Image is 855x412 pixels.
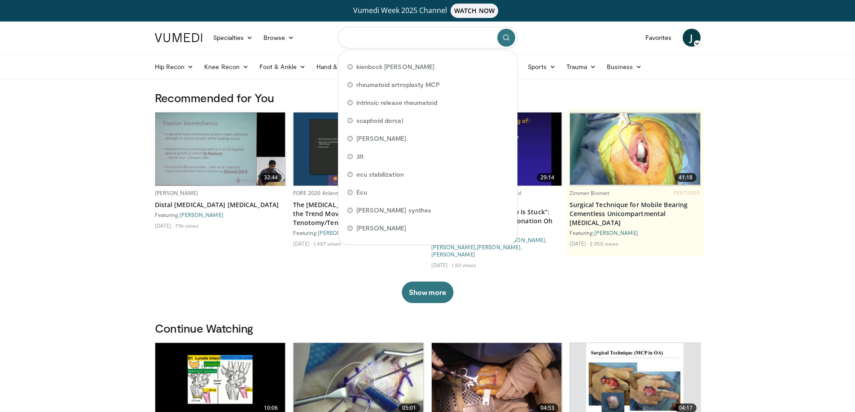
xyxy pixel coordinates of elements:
[149,58,199,76] a: Hip Recon
[155,113,285,186] img: 8a39721d-133d-4b55-a35d-0bf65b70e2da.620x360_q85_upscale.jpg
[570,113,700,186] a: 41:18
[594,230,638,236] a: [PERSON_NAME]
[675,173,697,182] span: 41:18
[155,113,285,186] a: 32:44
[293,200,424,227] a: The [MEDICAL_DATA]: Proximal & Distal. Is the Trend Moving from SLAP Repairs to Tenotomy/Tenodesi...
[674,190,700,196] span: FEATURED
[501,237,545,243] a: [PERSON_NAME]
[431,236,562,258] div: Featuring: , , , ,
[175,222,199,229] li: 796 views
[313,240,341,247] li: 1,487 views
[338,27,517,48] input: Search topics, interventions
[640,29,677,47] a: Favorites
[155,200,286,209] a: Distal [MEDICAL_DATA] [MEDICAL_DATA]
[431,261,451,269] li: [DATE]
[155,321,701,335] h3: Continue Watching
[570,240,589,247] li: [DATE]
[590,240,618,247] li: 2,950 views
[356,224,407,233] span: [PERSON_NAME]
[155,91,701,105] h3: Recommended for You
[356,116,403,125] span: scaphoid dorsal
[155,189,198,197] a: [PERSON_NAME]
[431,244,475,250] a: [PERSON_NAME]
[199,58,254,76] a: Knee Recon
[311,58,369,76] a: Hand & Wrist
[155,33,202,42] img: VuMedi Logo
[294,113,424,186] a: 12:53
[318,230,362,236] a: [PERSON_NAME]
[293,229,424,236] div: Featuring:
[561,58,602,76] a: Trauma
[155,222,174,229] li: [DATE]
[356,152,364,161] span: 3lt
[356,134,407,143] span: [PERSON_NAME]
[293,189,395,197] a: FORE 2020 Atlanta Trauma Symposium
[260,173,282,182] span: 32:44
[570,189,610,197] a: Zimmer Biomet
[477,244,521,250] a: [PERSON_NAME]
[356,62,435,71] span: kienbock [PERSON_NAME]
[601,58,647,76] a: Business
[155,211,286,218] div: Featuring:
[258,29,299,47] a: Browse
[431,251,475,257] a: [PERSON_NAME]
[156,4,699,18] a: Vumedi Week 2025 ChannelWATCH NOW
[356,206,431,215] span: [PERSON_NAME] synthes
[356,170,404,179] span: ecu stabilization
[683,29,701,47] a: J
[452,261,476,269] li: 1,151 views
[180,212,224,218] a: [PERSON_NAME]
[570,113,700,185] img: e9ed289e-2b85-4599-8337-2e2b4fe0f32a.620x360_q85_upscale.jpg
[208,29,259,47] a: Specialties
[570,200,701,227] a: Surgical Technique for Mobile Bearing Cementless Unicompartmental [MEDICAL_DATA]
[356,98,438,107] span: intrinsic release rheumatoid
[294,113,424,186] img: d8860506-b977-4fae-bdd1-4c955288c34d.620x360_q85_upscale.jpg
[522,58,561,76] a: Sports
[356,188,367,197] span: Ecu
[537,173,558,182] span: 29:14
[293,240,312,247] li: [DATE]
[402,282,453,303] button: Show more
[356,80,440,89] span: rheumatoid artroplasty MCP
[254,58,311,76] a: Foot & Ankle
[451,4,498,18] span: WATCH NOW
[570,229,701,236] div: Featuring:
